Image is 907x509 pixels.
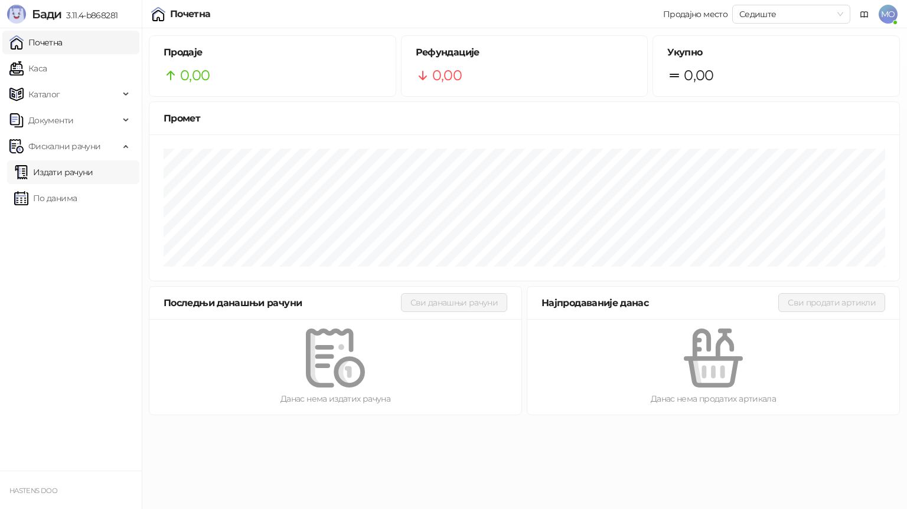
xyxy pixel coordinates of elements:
div: Последњи данашњи рачуни [164,295,401,310]
span: 0,00 [684,64,713,87]
button: Сви продати артикли [778,293,885,312]
div: Продајно место [663,10,727,18]
div: Данас нема продатих артикала [546,392,880,405]
span: MO [879,5,898,24]
h5: Продаје [164,45,381,60]
span: Каталог [28,83,60,106]
button: Сви данашњи рачуни [401,293,507,312]
span: 3.11.4-b868281 [61,10,118,21]
a: Каса [9,57,47,80]
span: Документи [28,109,73,132]
a: Почетна [9,31,63,54]
div: Промет [164,111,885,126]
div: Данас нема издатих рачуна [168,392,503,405]
span: 0,00 [432,64,462,87]
a: Издати рачуни [14,160,93,184]
img: Logo [7,5,26,24]
a: Документација [855,5,874,24]
span: 0,00 [180,64,210,87]
div: Најпродаваније данас [541,295,778,310]
small: HASTENS DOO [9,487,57,495]
h5: Рефундације [416,45,634,60]
a: По данима [14,186,77,210]
span: Седиште [739,5,843,23]
div: Почетна [170,9,211,19]
span: Бади [32,7,61,21]
h5: Укупно [667,45,885,60]
span: Фискални рачуни [28,134,100,158]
